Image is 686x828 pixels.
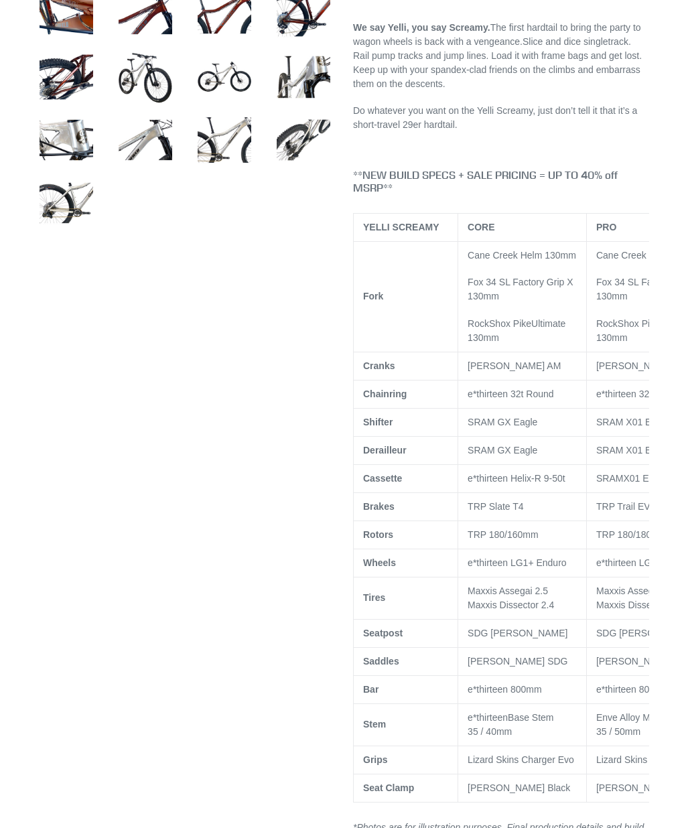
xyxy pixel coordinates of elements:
[353,22,490,33] b: We say Yelli, you say Screamy.
[458,492,587,521] td: TRP Slate T4
[596,585,677,596] span: Maxxis Assegai 2.5
[596,473,602,484] span: S
[468,249,577,263] p: Cane Creek Helm 130mm
[363,529,393,540] b: Rotors
[363,417,393,427] b: Shifter
[468,684,542,695] span: e*thirteen 800mm
[37,111,96,169] img: Load image into Gallery viewer, YELLI SCREAMY - Complete Bike
[363,628,403,638] b: Seatpost
[458,464,587,492] td: e*thirteen Helix-R 9-50t
[468,318,531,329] span: RockShox Pike
[353,21,649,91] p: Slice and dice singletrack. Rail pump tracks and jump lines. Load it with frame bags and get lost...
[468,712,508,723] span: e*thirteen
[468,628,567,638] span: SDG [PERSON_NAME]
[602,473,623,484] span: RAM
[363,684,379,695] b: Bar
[468,584,577,612] p: Maxxis Assegai 2.5 Maxxis Dissector 2.4
[468,360,561,371] span: [PERSON_NAME] AM
[363,782,414,793] b: Seat Clamp
[468,222,494,232] b: CORE
[596,318,660,329] span: RockShox Pike
[363,291,383,301] b: Fork
[363,557,396,568] b: Wheels
[596,684,671,695] span: e*thirteen 800mm
[596,600,683,610] span: Maxxis Dissector 2.4
[623,473,667,484] span: X01 Eagle
[363,389,407,399] b: Chainring
[363,473,402,484] b: Cassette
[274,48,333,107] img: Load image into Gallery viewer, YELLI SCREAMY - Complete Bike
[353,22,641,47] span: The first hardtail to bring the party to wagon wheels is back with a vengeance.
[458,746,587,774] td: Lizard Skins Charger Evo
[116,48,175,107] img: Load image into Gallery viewer, YELLI SCREAMY - Complete Bike
[468,275,577,303] p: Fox 34 SL Factory Grip X 130mm
[596,222,616,232] b: PRO
[363,719,386,730] b: Stem
[363,754,388,765] strong: Grips
[458,703,587,746] td: Base Stem 35 / 40mm
[116,111,175,169] img: Load image into Gallery viewer, YELLI SCREAMY - Complete Bike
[458,521,587,549] td: TRP 180/160mm
[468,656,567,667] span: [PERSON_NAME] SDG
[274,111,333,169] img: Load image into Gallery viewer, YELLI SCREAMY - Complete Bike
[353,169,649,194] h4: **NEW BUILD SPECS + SALE PRICING = UP TO 40% off MSRP**
[458,408,587,436] td: SRAM GX Eagle
[468,445,474,456] span: S
[363,445,407,456] b: Derailleur
[458,774,587,802] td: [PERSON_NAME] Black
[195,48,254,107] img: Load image into Gallery viewer, YELLI SCREAMY - Complete Bike
[468,557,567,568] span: e*thirteen LG1+ Enduro
[37,174,96,232] img: Load image into Gallery viewer, YELLI SCREAMY - Complete Bike
[363,222,439,232] b: YELLI SCREAMY
[363,360,395,371] b: Cranks
[195,111,254,169] img: Load image into Gallery viewer, YELLI SCREAMY - Complete Bike
[474,445,537,456] span: RAM GX Eagle
[468,389,553,399] span: e*thirteen 32t Round
[596,389,682,399] span: e*thirteen 32t Round
[468,318,565,343] span: Ultimate 130mm
[363,592,385,603] b: Tires
[363,656,399,667] b: Saddles
[353,105,637,130] span: Do whatever you want on the Yelli Screamy, just don’t tell it that it’s a short-travel 29er hardt...
[37,48,96,107] img: Load image into Gallery viewer, YELLI SCREAMY - Complete Bike
[363,501,395,512] b: Brakes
